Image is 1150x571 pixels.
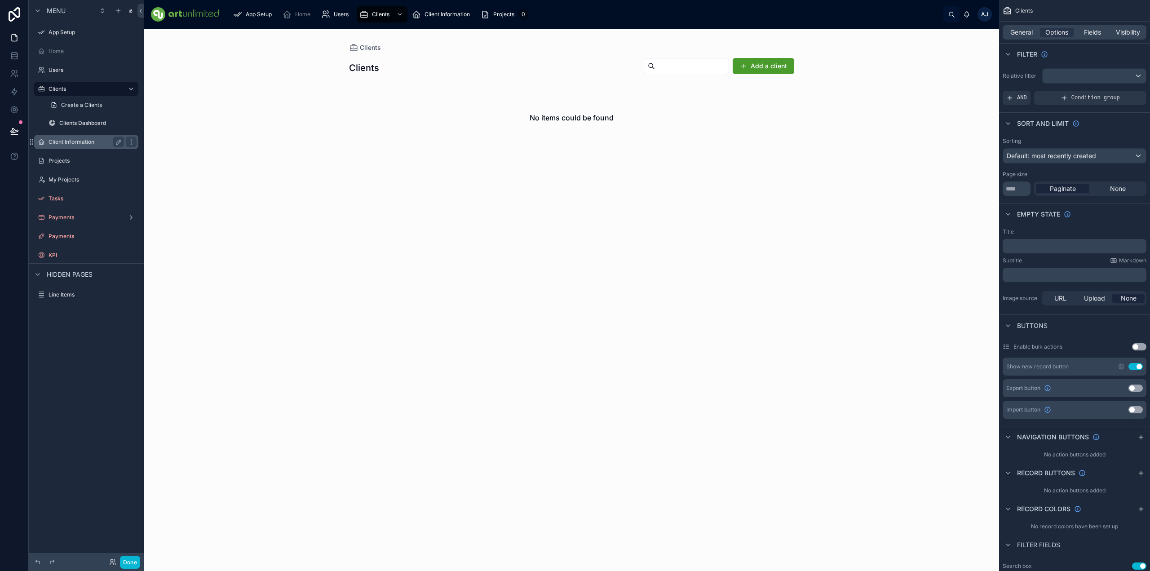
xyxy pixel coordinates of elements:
[151,7,219,22] img: App logo
[1054,294,1066,303] span: URL
[246,11,272,18] span: App Setup
[34,135,138,149] a: Client Information
[1003,72,1039,80] label: Relative filter
[1110,184,1126,193] span: None
[1017,469,1075,478] span: Record buttons
[45,116,138,130] a: Clients Dashboard
[49,157,137,164] label: Projects
[34,82,138,96] a: Clients
[1116,28,1140,37] span: Visibility
[1003,137,1021,145] label: Sorting
[34,154,138,168] a: Projects
[1003,257,1022,264] label: Subtitle
[34,288,138,302] a: Line Items
[49,29,137,36] label: App Setup
[1003,171,1027,178] label: Page size
[1110,257,1146,264] a: Markdown
[120,556,140,569] button: Done
[34,191,138,206] a: Tasks
[1003,228,1014,235] label: Title
[226,4,943,24] div: scrollable content
[372,11,389,18] span: Clients
[425,11,470,18] span: Client Information
[478,6,531,22] a: Projects0
[409,6,476,22] a: Client Information
[45,98,138,112] a: Create a Clients
[61,102,102,109] span: Create a Clients
[49,252,137,259] label: KPI
[1121,294,1137,303] span: None
[999,483,1150,498] div: No action buttons added
[1050,184,1076,193] span: Paginate
[1017,119,1069,128] span: Sort And Limit
[334,11,349,18] span: Users
[1084,294,1105,303] span: Upload
[295,11,310,18] span: Home
[49,195,137,202] label: Tasks
[34,44,138,58] a: Home
[999,447,1150,462] div: No action buttons added
[1071,94,1120,102] span: Condition group
[1017,505,1070,513] span: Record colors
[49,233,137,240] label: Payments
[47,270,93,279] span: Hidden pages
[493,11,514,18] span: Projects
[49,291,137,298] label: Line Items
[49,138,120,146] label: Client Information
[280,6,317,22] a: Home
[47,6,66,15] span: Menu
[1003,295,1039,302] label: Image source
[59,120,137,127] label: Clients Dashboard
[49,176,137,183] label: My Projects
[1003,239,1146,253] div: scrollable content
[999,519,1150,534] div: No record colors have been set up
[518,9,529,20] div: 0
[34,229,138,243] a: Payments
[1003,148,1146,164] button: Default: most recently created
[1017,540,1060,549] span: Filter fields
[49,48,137,55] label: Home
[49,214,124,221] label: Payments
[49,66,137,74] label: Users
[357,6,407,22] a: Clients
[34,173,138,187] a: My Projects
[1006,385,1040,392] span: Export button
[1013,343,1062,350] label: Enable bulk actions
[34,25,138,40] a: App Setup
[1084,28,1101,37] span: Fields
[230,6,278,22] a: App Setup
[981,11,988,18] span: AJ
[49,85,120,93] label: Clients
[1015,7,1033,14] span: Clients
[1017,321,1048,330] span: Buttons
[318,6,355,22] a: Users
[1119,257,1146,264] span: Markdown
[1006,406,1040,413] span: Import button
[1007,152,1096,159] span: Default: most recently created
[1010,28,1033,37] span: General
[1017,50,1037,59] span: Filter
[34,63,138,77] a: Users
[1003,268,1146,282] div: scrollable content
[34,210,138,225] a: Payments
[1045,28,1068,37] span: Options
[1006,363,1069,370] div: Show new record button
[1017,210,1060,219] span: Empty state
[1017,94,1027,102] span: AND
[34,248,138,262] a: KPI
[1017,433,1089,442] span: Navigation buttons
